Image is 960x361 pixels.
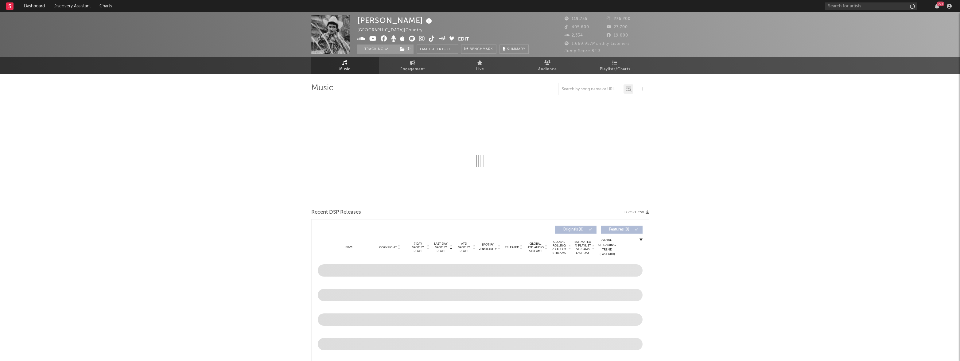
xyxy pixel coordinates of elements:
span: Features ( 0 ) [605,228,633,231]
input: Search by song name or URL [559,87,624,92]
span: Copyright [379,246,397,249]
span: Jump Score: 82.3 [565,49,600,53]
a: Benchmark [461,45,496,54]
span: Originals ( 0 ) [559,228,587,231]
button: 99+ [935,4,939,9]
button: Edit [458,36,469,43]
input: Search for artists [825,2,917,10]
div: Global Streaming Trend (Last 60D) [598,238,616,257]
button: Summary [499,45,529,54]
span: Spotify Popularity [479,243,497,252]
span: 19,000 [607,33,628,37]
span: Recent DSP Releases [311,209,361,216]
span: Benchmark [470,46,493,53]
div: [GEOGRAPHIC_DATA] | Country [357,27,429,34]
span: ATD Spotify Plays [456,242,472,253]
span: Released [505,246,519,249]
button: Originals(0) [555,226,597,234]
button: (1) [396,45,414,54]
span: Global ATD Audio Streams [527,242,544,253]
button: Email AlertsOff [417,45,458,54]
button: Export CSV [624,211,649,214]
span: Playlists/Charts [600,66,630,73]
span: ( 1 ) [396,45,414,54]
span: 27,700 [607,25,628,29]
a: Live [446,57,514,74]
span: Estimated % Playlist Streams Last Day [574,240,591,255]
div: [PERSON_NAME] [357,15,433,25]
div: Name [330,245,370,250]
a: Audience [514,57,581,74]
span: 405,600 [565,25,589,29]
a: Music [311,57,379,74]
span: 119,755 [565,17,587,21]
em: Off [447,48,455,51]
button: Features(0) [601,226,643,234]
button: Tracking [357,45,396,54]
span: Live [476,66,484,73]
span: Engagement [400,66,425,73]
span: Last Day Spotify Plays [433,242,449,253]
span: 276,200 [607,17,631,21]
span: Audience [538,66,557,73]
span: 7 Day Spotify Plays [410,242,426,253]
span: 1,669,957 Monthly Listeners [565,42,630,46]
a: Engagement [379,57,446,74]
span: Global Rolling 7D Audio Streams [551,240,568,255]
div: 99 + [937,2,944,6]
span: Summary [507,48,525,51]
span: 2,334 [565,33,583,37]
a: Playlists/Charts [581,57,649,74]
span: Music [339,66,351,73]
